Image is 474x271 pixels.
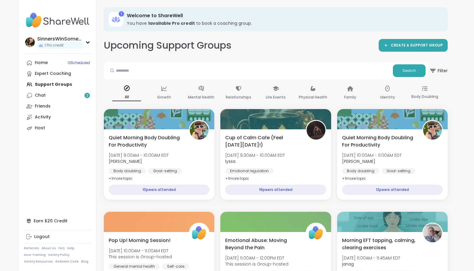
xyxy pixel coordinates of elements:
[58,246,65,250] a: FAQ
[37,36,83,42] div: SinnersWinSometimes
[307,224,325,242] img: ShareWell
[225,261,288,267] span: This session is Group-hosted
[225,134,299,149] span: Cup of Calm Cafe (Feel [DATE][DATE]!)
[342,237,416,251] span: Morning EFT tapping, calming, clearing exercises
[266,94,286,101] p: Life Events
[24,246,39,250] a: Referrals
[225,185,326,195] div: 16 peers attended
[24,253,46,257] a: Host Training
[403,68,416,73] span: Search
[342,168,379,174] div: Body doubling
[104,39,232,52] h2: Upcoming Support Groups
[188,94,214,101] p: Mental Health
[109,248,172,254] span: [DATE] 10:00AM - 11:00AM EDT
[109,254,172,260] span: This session is Group-hosted
[109,152,169,158] span: [DATE] 9:00AM - 10:00AM EDT
[24,231,91,242] a: Logout
[225,255,288,261] span: [DATE] 11:00AM - 12:00PM EDT
[299,94,327,101] p: Physical Health
[342,152,402,158] span: [DATE] 10:00AM - 11:00AM EDT
[162,263,189,269] div: Self-care
[35,71,71,77] div: Expert Coaching
[109,168,146,174] div: Body doubling
[35,114,51,120] div: Activity
[423,121,442,140] img: Adrienne_QueenOfTheDawn
[35,60,48,66] div: Home
[225,158,235,164] b: lyssa
[190,224,209,242] img: ShareWell
[411,93,438,100] p: Body Doubling
[225,168,274,174] div: Emotional regulation
[24,112,91,123] a: Activity
[112,93,141,101] p: All
[380,94,395,101] p: Identity
[157,94,171,101] p: Growth
[24,215,91,226] div: Earn $20 Credit
[391,43,443,48] span: CREATE A SUPPORT GROUP
[48,253,70,257] a: Safety Policy
[342,158,375,164] b: [PERSON_NAME]
[342,255,400,261] span: [DATE] 11:00AM - 11:45AM EDT
[24,57,91,68] a: Home13Scheduled
[35,92,46,98] div: Chat
[44,43,64,48] span: 1 Pro credit
[41,246,56,250] a: About Us
[24,90,91,101] a: Chat2
[342,185,443,195] div: 12 peers attended
[379,39,448,52] a: CREATE A SUPPORT GROUP
[24,10,91,31] img: ShareWell Nav Logo
[24,260,53,264] a: Safety Resources
[148,168,182,174] div: Goal-setting
[24,101,91,112] a: Friends
[24,123,91,134] a: Host
[342,261,354,267] b: janag
[109,237,170,244] span: Pop Up! Morning Session!
[24,68,91,79] a: Expert Coaching
[148,20,195,26] b: 1 available Pro credit
[109,263,160,269] div: General mental health
[225,152,285,158] span: [DATE] 9:30AM - 10:00AM EDT
[127,20,439,26] h3: You have to book a coaching group.
[190,121,209,140] img: Adrienne_QueenOfTheDawn
[423,224,442,242] img: janag
[382,168,415,174] div: Goal-setting
[127,12,439,19] h3: Welcome to ShareWell
[307,121,325,140] img: lyssa
[429,62,448,79] button: Filter
[81,260,88,264] a: Blog
[342,134,416,149] span: Quiet Morning Body Doubling For Productivity
[55,260,79,264] a: Redeem Code
[67,60,90,65] span: 13 Scheduled
[393,64,426,77] button: Search
[35,125,45,131] div: Host
[34,234,50,240] div: Logout
[109,134,182,149] span: Quiet Morning Body Doubling For Productivity
[25,37,35,47] img: SinnersWinSometimes
[225,237,299,251] span: Emotional Abuse: Moving Beyond the Pain
[429,63,448,78] span: Filter
[109,158,142,164] b: [PERSON_NAME]
[86,93,88,98] span: 2
[35,103,51,109] div: Friends
[109,185,209,195] div: 10 peers attended
[226,94,251,101] p: Relationships
[344,94,356,101] p: Family
[119,11,124,17] div: 1
[67,246,74,250] a: Help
